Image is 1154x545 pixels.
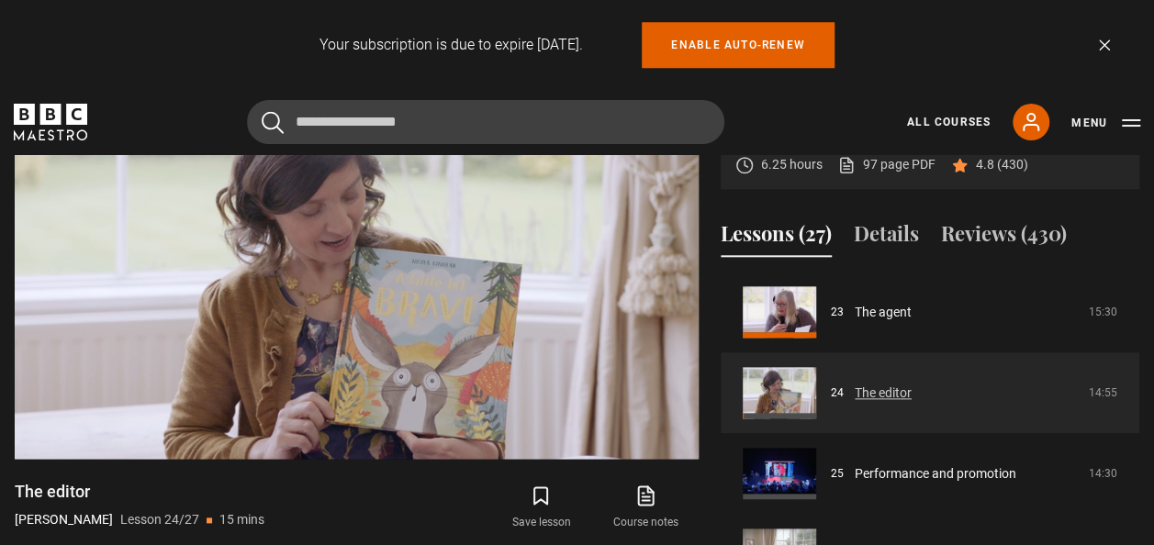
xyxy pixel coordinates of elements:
[15,510,113,529] p: [PERSON_NAME]
[247,100,724,144] input: Search
[15,481,264,503] h1: The editor
[837,155,936,174] a: 97 page PDF
[488,481,593,534] button: Save lesson
[761,155,823,174] p: 6.25 hours
[976,155,1028,174] p: 4.8 (430)
[594,481,699,534] a: Course notes
[721,218,832,257] button: Lessons (27)
[262,111,284,134] button: Submit the search query
[15,74,699,459] video-js: Video Player
[855,384,912,403] a: The editor
[219,510,264,529] p: 15 mins
[855,303,912,322] a: The agent
[854,218,919,257] button: Details
[907,114,991,130] a: All Courses
[14,104,87,140] svg: BBC Maestro
[120,510,199,529] p: Lesson 24/27
[642,22,834,68] a: Enable auto-renew
[855,464,1016,484] a: Performance and promotion
[941,218,1067,257] button: Reviews (430)
[319,34,583,56] p: Your subscription is due to expire [DATE].
[1071,114,1140,132] button: Toggle navigation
